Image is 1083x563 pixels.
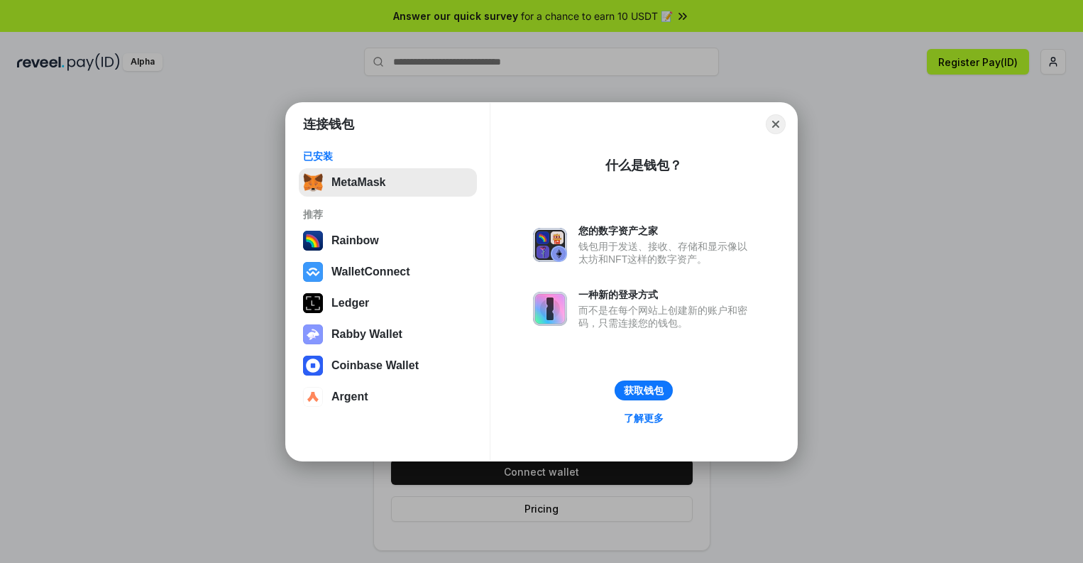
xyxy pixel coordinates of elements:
img: svg+xml,%3Csvg%20width%3D%2228%22%20height%3D%2228%22%20viewBox%3D%220%200%2028%2028%22%20fill%3D... [303,356,323,376]
div: 钱包用于发送、接收、存储和显示像以太坊和NFT这样的数字资产。 [578,240,754,266]
div: 获取钱包 [624,384,664,397]
div: 推荐 [303,208,473,221]
div: MetaMask [331,176,385,189]
button: Rainbow [299,226,477,255]
button: Close [766,114,786,134]
button: WalletConnect [299,258,477,286]
div: WalletConnect [331,266,410,278]
div: 了解更多 [624,412,664,425]
img: svg+xml,%3Csvg%20xmlns%3D%22http%3A%2F%2Fwww.w3.org%2F2000%2Fsvg%22%20width%3D%2228%22%20height%3... [303,293,323,313]
div: 一种新的登录方式 [578,288,754,301]
div: Coinbase Wallet [331,359,419,372]
a: 了解更多 [615,409,672,427]
h1: 连接钱包 [303,116,354,133]
div: 已安装 [303,150,473,163]
div: 您的数字资产之家 [578,224,754,237]
div: Argent [331,390,368,403]
button: Rabby Wallet [299,320,477,349]
button: MetaMask [299,168,477,197]
div: 什么是钱包？ [605,157,682,174]
img: svg+xml,%3Csvg%20xmlns%3D%22http%3A%2F%2Fwww.w3.org%2F2000%2Fsvg%22%20fill%3D%22none%22%20viewBox... [533,292,567,326]
img: svg+xml,%3Csvg%20xmlns%3D%22http%3A%2F%2Fwww.w3.org%2F2000%2Fsvg%22%20fill%3D%22none%22%20viewBox... [533,228,567,262]
button: 获取钱包 [615,381,673,400]
div: Rabby Wallet [331,328,402,341]
img: svg+xml,%3Csvg%20width%3D%22120%22%20height%3D%22120%22%20viewBox%3D%220%200%20120%20120%22%20fil... [303,231,323,251]
button: Ledger [299,289,477,317]
img: svg+xml,%3Csvg%20fill%3D%22none%22%20height%3D%2233%22%20viewBox%3D%220%200%2035%2033%22%20width%... [303,173,323,192]
div: Ledger [331,297,369,310]
img: svg+xml,%3Csvg%20xmlns%3D%22http%3A%2F%2Fwww.w3.org%2F2000%2Fsvg%22%20fill%3D%22none%22%20viewBox... [303,324,323,344]
div: 而不是在每个网站上创建新的账户和密码，只需连接您的钱包。 [578,304,754,329]
img: svg+xml,%3Csvg%20width%3D%2228%22%20height%3D%2228%22%20viewBox%3D%220%200%2028%2028%22%20fill%3D... [303,387,323,407]
button: Coinbase Wallet [299,351,477,380]
div: Rainbow [331,234,379,247]
img: svg+xml,%3Csvg%20width%3D%2228%22%20height%3D%2228%22%20viewBox%3D%220%200%2028%2028%22%20fill%3D... [303,262,323,282]
button: Argent [299,383,477,411]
